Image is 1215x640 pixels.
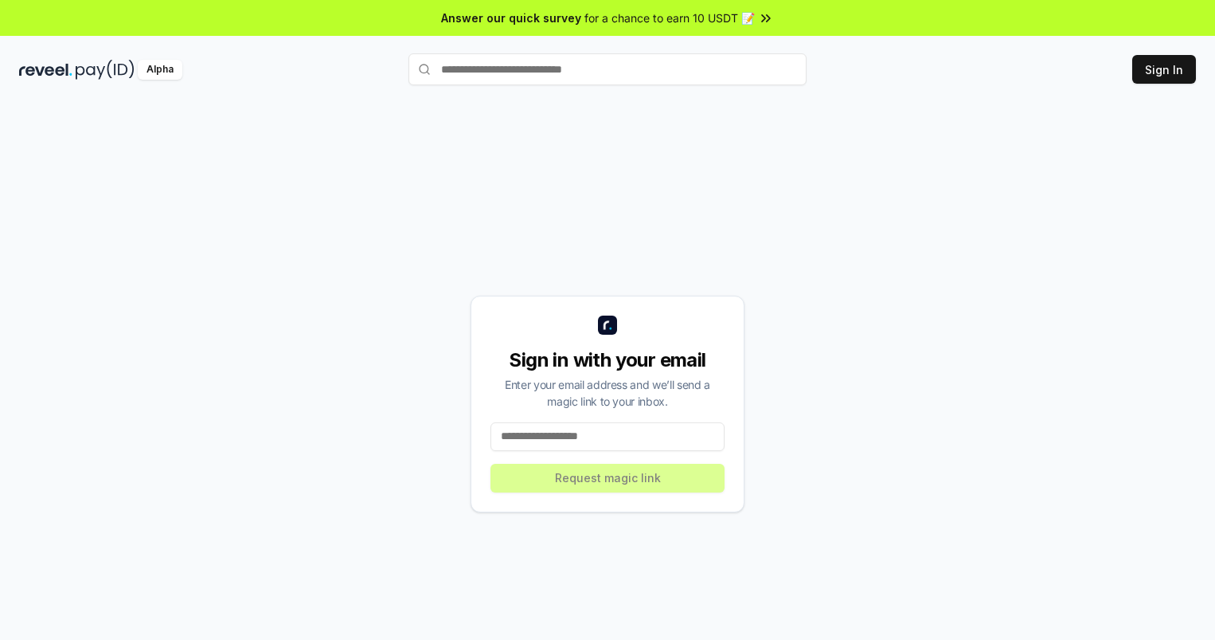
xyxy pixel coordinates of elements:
div: Sign in with your email [490,347,725,373]
button: Sign In [1132,55,1196,84]
span: Answer our quick survey [441,10,581,26]
img: reveel_dark [19,60,72,80]
img: pay_id [76,60,135,80]
img: logo_small [598,316,617,335]
div: Enter your email address and we’ll send a magic link to your inbox. [490,376,725,410]
span: for a chance to earn 10 USDT 📝 [584,10,755,26]
div: Alpha [138,60,182,80]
